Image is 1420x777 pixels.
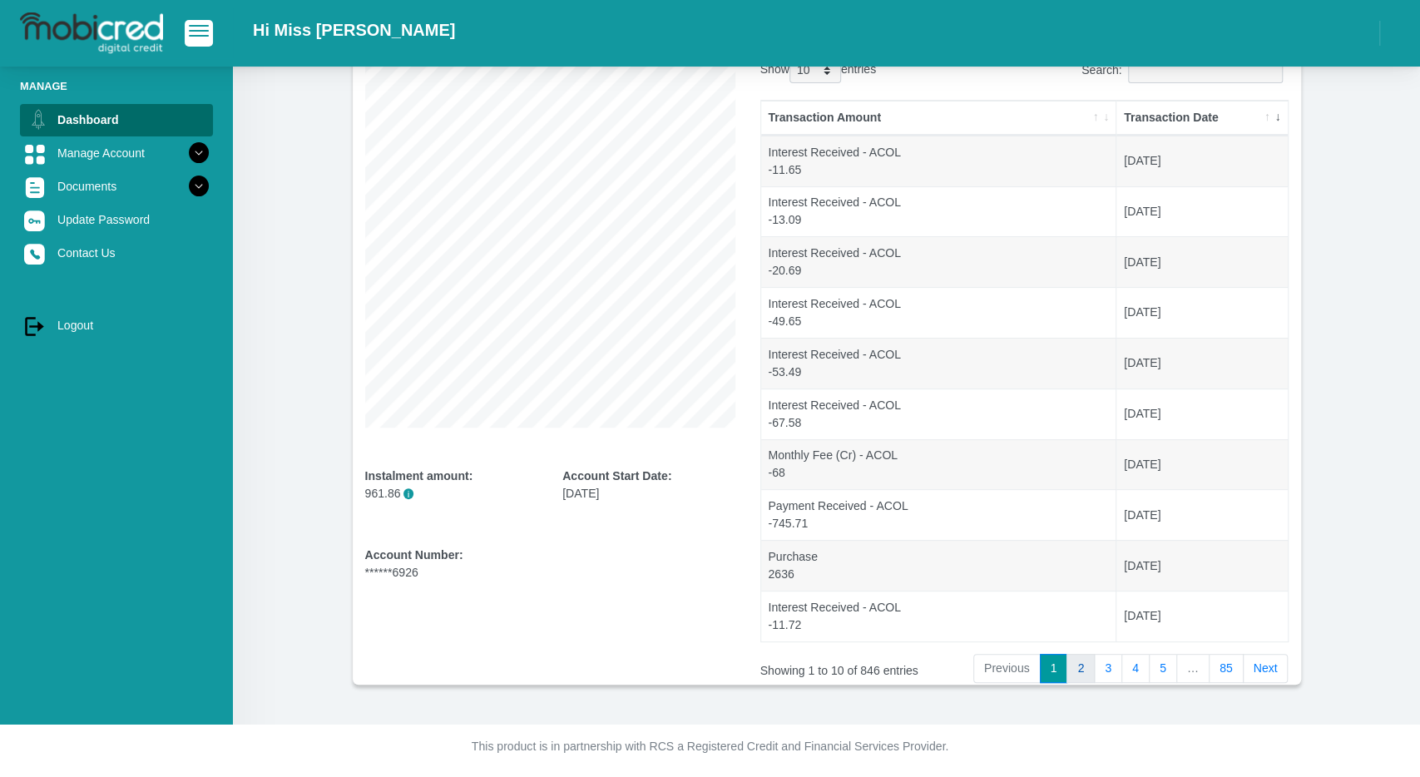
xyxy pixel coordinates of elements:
[20,12,163,54] img: logo-mobicred.svg
[1116,186,1287,237] td: [DATE]
[761,540,1117,591] td: Purchase 2636
[1243,654,1289,684] a: Next
[1116,388,1287,439] td: [DATE]
[562,468,735,502] div: [DATE]
[20,171,213,202] a: Documents
[1116,136,1287,186] td: [DATE]
[1116,338,1287,388] td: [DATE]
[789,57,841,83] select: Showentries
[253,20,455,40] h2: Hi Miss [PERSON_NAME]
[761,338,1117,388] td: Interest Received - ACOL -53.49
[20,237,213,269] a: Contact Us
[20,78,213,94] li: Manage
[761,489,1117,540] td: Payment Received - ACOL -745.71
[761,591,1117,641] td: Interest Received - ACOL -11.72
[760,57,876,83] label: Show entries
[1094,654,1122,684] a: 3
[761,101,1117,136] th: Transaction Amount: activate to sort column ascending
[365,469,473,483] b: Instalment amount:
[1116,439,1287,490] td: [DATE]
[761,186,1117,237] td: Interest Received - ACOL -13.09
[1116,236,1287,287] td: [DATE]
[1116,101,1287,136] th: Transaction Date: activate to sort column ascending
[1116,540,1287,591] td: [DATE]
[761,439,1117,490] td: Monthly Fee (Cr) - ACOL -68
[761,136,1117,186] td: Interest Received - ACOL -11.65
[1149,654,1177,684] a: 5
[403,488,414,499] span: i
[20,309,213,341] a: Logout
[20,137,213,169] a: Manage Account
[1121,654,1150,684] a: 4
[1209,654,1244,684] a: 85
[249,738,1172,755] p: This product is in partnership with RCS a Registered Credit and Financial Services Provider.
[761,287,1117,338] td: Interest Received - ACOL -49.65
[761,236,1117,287] td: Interest Received - ACOL -20.69
[1116,287,1287,338] td: [DATE]
[365,485,538,502] p: 961.86
[20,204,213,235] a: Update Password
[20,104,213,136] a: Dashboard
[1081,57,1289,83] label: Search:
[761,388,1117,439] td: Interest Received - ACOL -67.58
[365,548,463,562] b: Account Number:
[760,652,966,680] div: Showing 1 to 10 of 846 entries
[562,469,671,483] b: Account Start Date:
[1116,489,1287,540] td: [DATE]
[1116,591,1287,641] td: [DATE]
[1040,654,1068,684] a: 1
[1128,57,1283,83] input: Search:
[1066,654,1095,684] a: 2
